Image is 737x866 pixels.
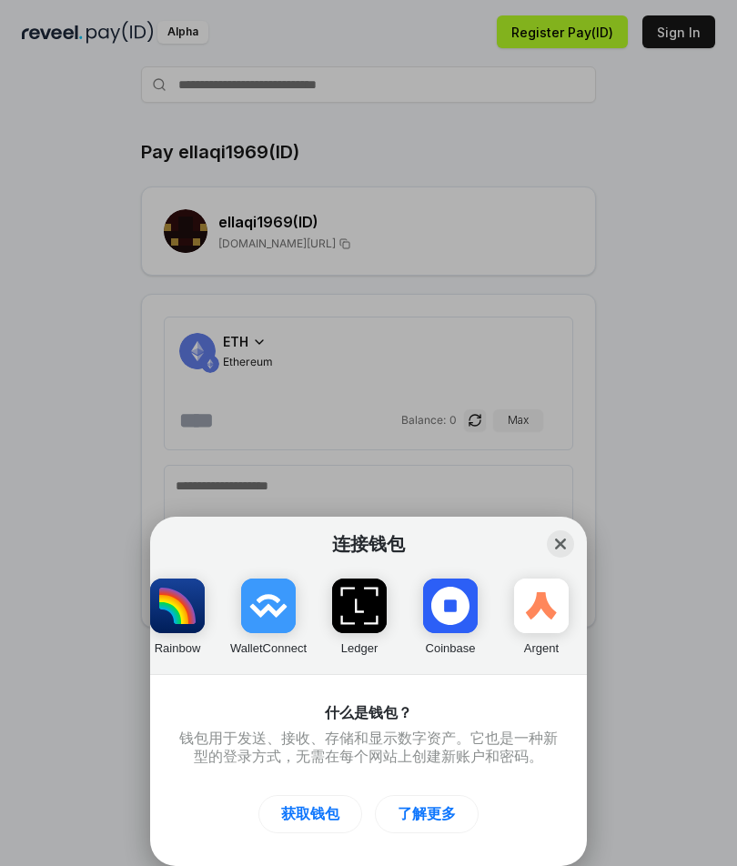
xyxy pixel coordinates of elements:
[426,641,476,655] span: Coinbase
[524,641,559,655] span: Argent
[332,569,387,657] button: Ledger
[423,569,478,657] button: Coinbase
[514,579,569,633] img: svg+xml,%3Csvg%20width%3D%2228%22%20height%3D%2228%22%20viewBox%3D%220%200%2028%2028%22%20fill%3D...
[375,795,479,833] a: 了解更多
[423,579,478,633] img: svg+xml,%3Csvg%20width%3D%2228%22%20height%3D%2228%22%20viewBox%3D%220%200%2028%2028%22%20fill%3D...
[281,805,339,823] div: 获取钱包
[341,641,378,655] span: Ledger
[241,569,296,657] button: WalletConnect
[241,579,296,633] img: svg+xml,%3Csvg%20width%3D%2228%22%20height%3D%2228%22%20viewBox%3D%220%200%2028%2028%22%20fill%3D...
[179,730,558,766] div: 钱包用于发送、接收、存储和显示数字资产。它也是一种新型的登录方式，无需在每个网站上创建新账户和密码。
[514,569,569,657] button: Argent
[332,579,387,633] img: svg+xml,%3Csvg%20xmlns%3D%22http%3A%2F%2Fwww.w3.org%2F2000%2Fsvg%22%20width%3D%2228%22%20height%3...
[155,641,201,655] span: Rainbow
[179,704,558,722] div: 什么是钱包？
[168,533,569,555] h1: 连接钱包
[398,805,456,823] div: 了解更多
[258,795,362,833] button: 获取钱包
[150,579,205,633] img: svg+xml,%3Csvg%20width%3D%22120%22%20height%3D%22120%22%20viewBox%3D%220%200%20120%20120%22%20fil...
[230,641,307,655] span: WalletConnect
[547,530,574,558] button: Close
[150,569,205,657] button: Rainbow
